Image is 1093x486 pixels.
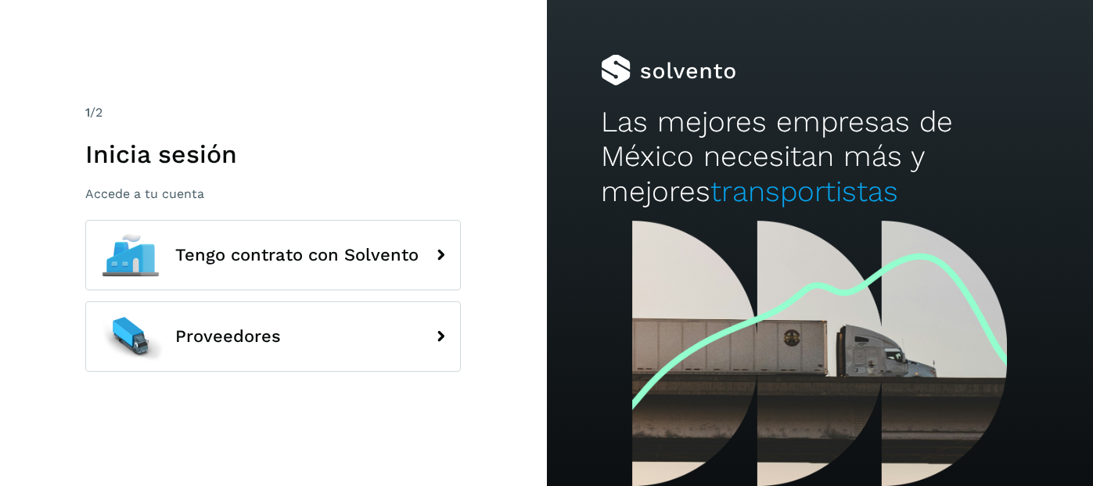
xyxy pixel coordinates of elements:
[85,186,461,201] p: Accede a tu cuenta
[710,175,898,208] span: transportistas
[601,105,1038,209] h2: Las mejores empresas de México necesitan más y mejores
[175,327,281,346] span: Proveedores
[85,103,461,122] div: /2
[85,220,461,290] button: Tengo contrato con Solvento
[85,301,461,372] button: Proveedores
[85,139,461,169] h1: Inicia sesión
[85,105,90,120] span: 1
[175,246,419,265] span: Tengo contrato con Solvento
